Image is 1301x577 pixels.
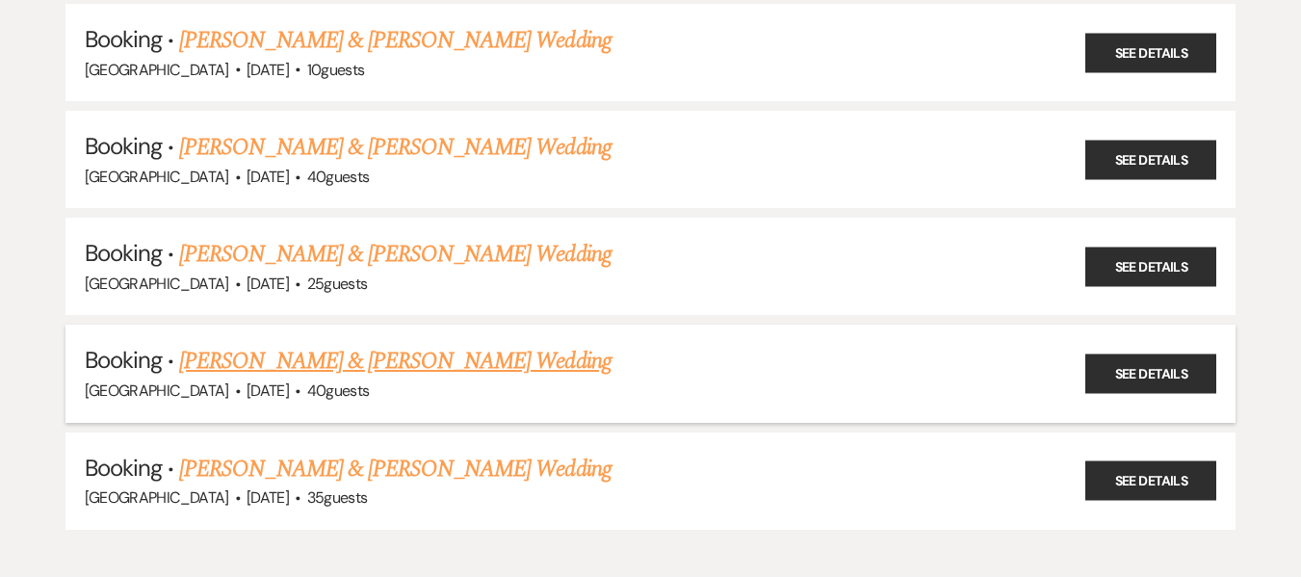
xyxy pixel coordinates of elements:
span: Booking [85,238,162,268]
a: [PERSON_NAME] & [PERSON_NAME] Wedding [179,452,611,486]
span: 25 guests [307,274,368,294]
span: [DATE] [247,167,289,187]
span: [DATE] [247,380,289,401]
span: 35 guests [307,487,368,508]
a: [PERSON_NAME] & [PERSON_NAME] Wedding [179,23,611,58]
span: [GEOGRAPHIC_DATA] [85,487,229,508]
span: [DATE] [247,60,289,80]
span: Booking [85,24,162,54]
span: Booking [85,453,162,483]
a: [PERSON_NAME] & [PERSON_NAME] Wedding [179,237,611,272]
span: [DATE] [247,487,289,508]
span: [GEOGRAPHIC_DATA] [85,60,229,80]
a: See Details [1085,354,1216,394]
span: [GEOGRAPHIC_DATA] [85,274,229,294]
span: [GEOGRAPHIC_DATA] [85,167,229,187]
a: See Details [1085,461,1216,501]
span: Booking [85,131,162,161]
a: [PERSON_NAME] & [PERSON_NAME] Wedding [179,130,611,165]
a: See Details [1085,247,1216,286]
a: See Details [1085,140,1216,179]
span: 40 guests [307,380,370,401]
span: [GEOGRAPHIC_DATA] [85,380,229,401]
span: Booking [85,345,162,375]
a: [PERSON_NAME] & [PERSON_NAME] Wedding [179,344,611,379]
span: 40 guests [307,167,370,187]
a: See Details [1085,33,1216,72]
span: [DATE] [247,274,289,294]
span: 10 guests [307,60,365,80]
